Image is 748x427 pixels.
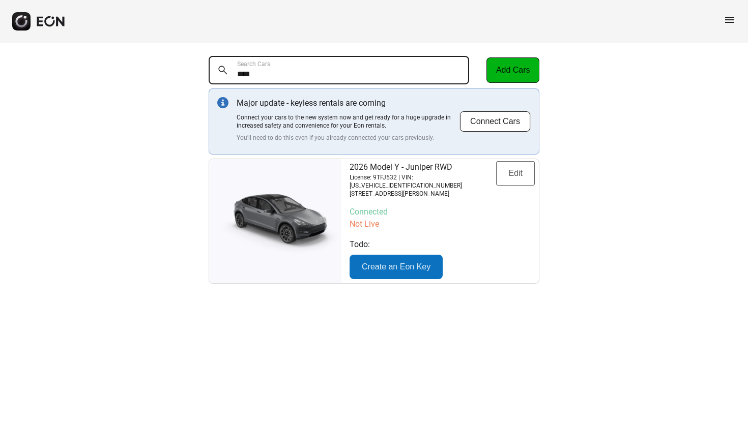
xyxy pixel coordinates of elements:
p: You'll need to do this even if you already connected your cars previously. [237,134,459,142]
p: Major update - keyless rentals are coming [237,97,459,109]
img: info [217,97,228,108]
button: Connect Cars [459,111,531,132]
p: [STREET_ADDRESS][PERSON_NAME] [350,190,496,198]
p: Connected [350,206,535,218]
span: menu [724,14,736,26]
p: 2026 Model Y - Juniper RWD [350,161,496,173]
p: Todo: [350,238,535,251]
label: Search Cars [237,60,270,68]
button: Add Cars [486,57,539,83]
button: Edit [496,161,535,186]
img: car [209,188,341,254]
p: Connect your cars to the new system now and get ready for a huge upgrade in increased safety and ... [237,113,459,130]
button: Create an Eon Key [350,255,443,279]
p: License: 9TFJ532 | VIN: [US_VEHICLE_IDENTIFICATION_NUMBER] [350,173,496,190]
p: Not Live [350,218,535,230]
